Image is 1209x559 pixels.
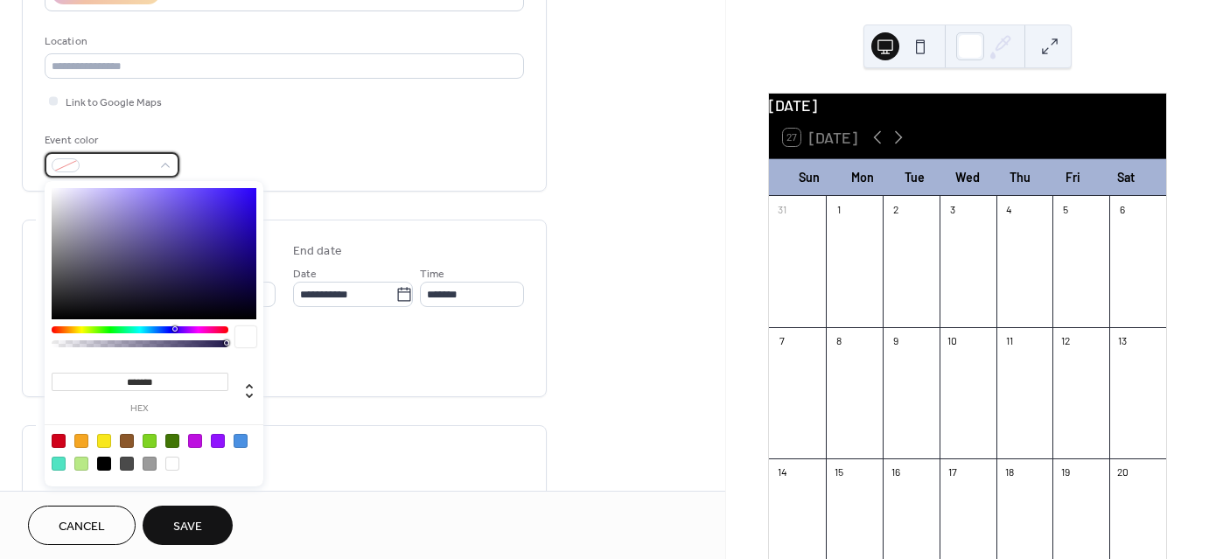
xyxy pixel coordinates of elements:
div: 31 [775,201,790,216]
div: #7ED321 [143,434,157,448]
div: Tue [889,159,941,195]
div: 11 [1002,332,1017,347]
div: 16 [888,464,903,479]
span: Save [173,518,202,536]
div: #D0021B [52,434,66,448]
div: 17 [945,464,960,479]
div: 15 [832,464,847,479]
div: 14 [775,464,790,479]
div: #4A4A4A [120,457,134,471]
span: Cancel [59,518,105,536]
div: 2 [888,201,903,216]
div: #F5A623 [74,434,88,448]
button: Save [143,506,233,545]
div: #F8E71C [97,434,111,448]
div: #9B9B9B [143,457,157,471]
span: Time [420,265,444,283]
div: #000000 [97,457,111,471]
div: 19 [1059,464,1073,479]
div: 8 [832,332,847,347]
div: #9013FE [211,434,225,448]
div: #417505 [165,434,179,448]
div: 18 [1002,464,1017,479]
div: #FFFFFF [165,457,179,471]
div: Sun [783,159,835,195]
div: #4A90E2 [234,434,248,448]
div: Mon [835,159,888,195]
div: End date [293,242,342,261]
div: #50E3C2 [52,457,66,471]
div: #BD10E0 [188,434,202,448]
label: hex [52,404,228,414]
div: Thu [994,159,1046,195]
div: 1 [832,201,847,216]
div: Event color [45,131,176,150]
span: Date [293,265,317,283]
div: 9 [888,332,903,347]
div: 10 [945,332,960,347]
div: #8B572A [120,434,134,448]
div: Fri [1046,159,1099,195]
div: Location [45,32,521,51]
div: 3 [945,201,960,216]
div: Sat [1100,159,1152,195]
span: Link to Google Maps [66,94,162,112]
div: 6 [1115,201,1130,216]
div: #B8E986 [74,457,88,471]
div: 5 [1059,201,1073,216]
div: 20 [1115,464,1130,479]
div: 13 [1115,332,1130,347]
div: 7 [775,332,790,347]
button: Cancel [28,506,136,545]
div: 12 [1059,332,1073,347]
div: [DATE] [769,94,1166,116]
div: 4 [1002,201,1017,216]
div: Wed [941,159,994,195]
